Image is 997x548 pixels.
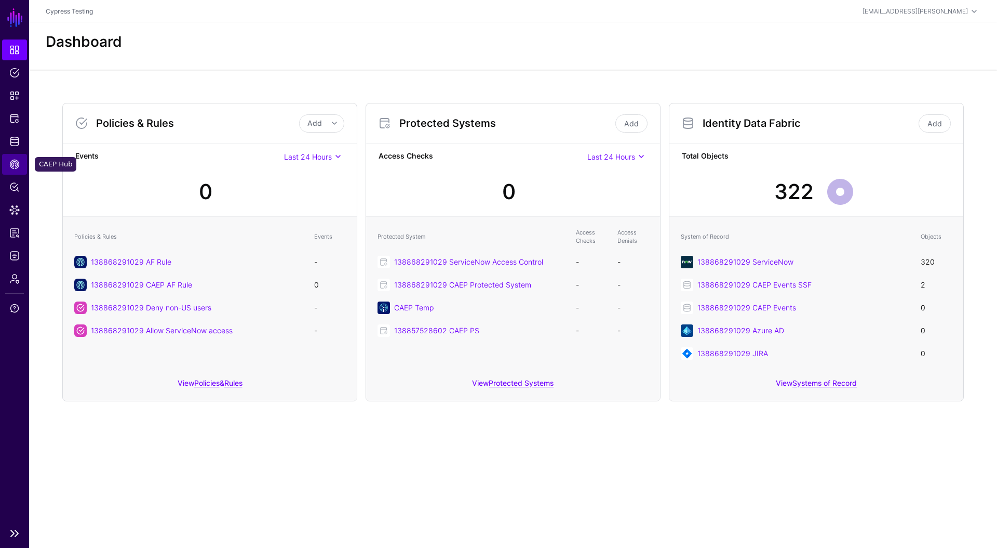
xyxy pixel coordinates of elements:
th: Protected System [372,223,571,251]
a: Reports [2,223,27,243]
th: Events [309,223,351,251]
a: 138857528602 CAEP PS [394,326,479,335]
a: 138868291029 ServiceNow [697,257,793,266]
span: Reports [9,228,20,238]
h3: Protected Systems [399,117,613,129]
img: svg+xml;base64,PHN2ZyB3aWR0aD0iNjQiIGhlaWdodD0iNjQiIHZpZXdCb3g9IjAgMCA2NCA2NCIgZmlsbD0ibm9uZSIgeG... [378,302,390,314]
a: Policies [2,62,27,83]
a: Logs [2,245,27,266]
span: CAEP Hub [9,159,20,169]
td: 2 [915,273,957,296]
div: 0 [199,176,212,207]
th: Policies & Rules [69,223,309,251]
div: CAEP Hub [35,157,76,172]
td: 320 [915,251,957,273]
a: Identity Data Fabric [2,131,27,152]
h3: Identity Data Fabric [703,117,917,129]
div: View [669,371,963,401]
th: Access Denials [612,223,654,251]
span: Logs [9,251,20,261]
td: - [309,319,351,342]
a: Data Lens [2,200,27,220]
span: Admin [9,273,20,284]
a: Protected Systems [2,108,27,129]
a: Admin [2,268,27,289]
a: Systems of Record [792,379,857,387]
th: System of Record [676,223,915,251]
a: 138868291029 CAEP Events SSF [697,280,812,289]
a: 138868291029 ServiceNow Access Control [394,257,543,266]
th: Objects [915,223,957,251]
a: Add [919,114,951,133]
div: View & [63,371,357,401]
td: 0 [309,273,351,296]
a: SGNL [6,6,24,29]
td: - [571,251,612,273]
a: 138868291029 Deny non-US users [91,303,211,312]
img: svg+xml;base64,PHN2ZyB3aWR0aD0iNjQiIGhlaWdodD0iNjQiIHZpZXdCb3g9IjAgMCA2NCA2NCIgZmlsbD0ibm9uZSIgeG... [681,324,693,337]
td: - [612,273,654,296]
td: - [612,296,654,319]
strong: Events [75,150,284,163]
td: - [309,251,351,273]
th: Access Checks [571,223,612,251]
img: svg+xml;base64,PHN2ZyB3aWR0aD0iNjQiIGhlaWdodD0iNjQiIHZpZXdCb3g9IjAgMCA2NCA2NCIgZmlsbD0ibm9uZSIgeG... [681,347,693,360]
span: Identity Data Fabric [9,136,20,147]
td: - [612,319,654,342]
td: 0 [915,296,957,319]
a: Dashboard [2,40,27,60]
a: Rules [224,379,242,387]
span: Policies [9,68,20,78]
a: 138868291029 AF Rule [91,257,171,266]
span: Policy Lens [9,182,20,192]
td: - [571,296,612,319]
span: Protected Systems [9,113,20,124]
span: Dashboard [9,45,20,55]
td: - [571,273,612,296]
a: 138868291029 Azure AD [697,326,784,335]
strong: Access Checks [379,150,587,163]
td: 0 [915,342,957,365]
a: Policies [194,379,220,387]
strong: Total Objects [682,150,951,163]
a: 138868291029 CAEP Events [697,303,796,312]
a: Protected Systems [489,379,554,387]
td: - [571,319,612,342]
td: 0 [915,319,957,342]
div: 0 [502,176,516,207]
div: 322 [774,176,814,207]
a: CAEP Hub [2,154,27,175]
h3: Policies & Rules [96,117,299,129]
a: 138868291029 CAEP AF Rule [91,280,192,289]
span: Data Lens [9,205,20,215]
span: Snippets [9,90,20,101]
a: 138868291029 JIRA [697,349,768,358]
a: Policy Lens [2,177,27,198]
span: Last 24 Hours [284,152,332,161]
span: Add [307,119,322,127]
a: CAEP Temp [394,303,434,312]
h2: Dashboard [46,33,122,51]
div: View [366,371,660,401]
span: Support [9,303,20,314]
div: [EMAIL_ADDRESS][PERSON_NAME] [863,7,968,16]
td: - [612,251,654,273]
img: svg+xml;base64,PHN2ZyB3aWR0aD0iNjQiIGhlaWdodD0iNjQiIHZpZXdCb3g9IjAgMCA2NCA2NCIgZmlsbD0ibm9uZSIgeG... [681,256,693,268]
a: Cypress Testing [46,7,93,15]
a: Add [615,114,648,133]
td: - [309,296,351,319]
a: 138868291029 Allow ServiceNow access [91,326,233,335]
span: Last 24 Hours [587,152,635,161]
a: Snippets [2,85,27,106]
a: 138868291029 CAEP Protected System [394,280,531,289]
